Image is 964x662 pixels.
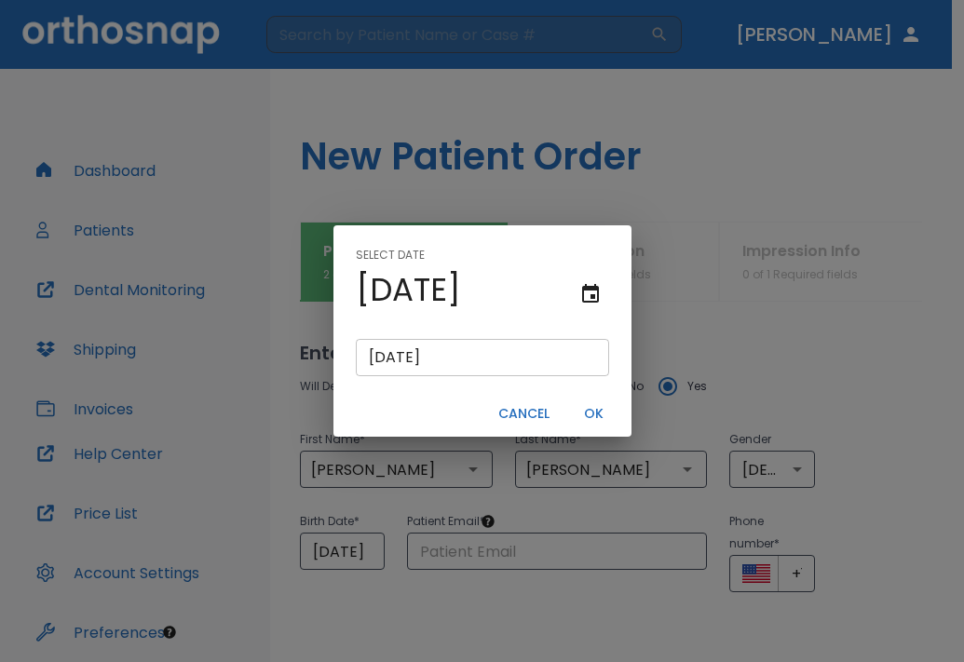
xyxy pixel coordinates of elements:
button: OK [564,399,624,429]
span: Select date [356,240,425,270]
button: Cancel [491,399,557,429]
button: text input view is open, go to calendar view [572,276,609,313]
input: mm/dd/yyyy [356,339,609,376]
h4: [DATE] [356,270,461,309]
